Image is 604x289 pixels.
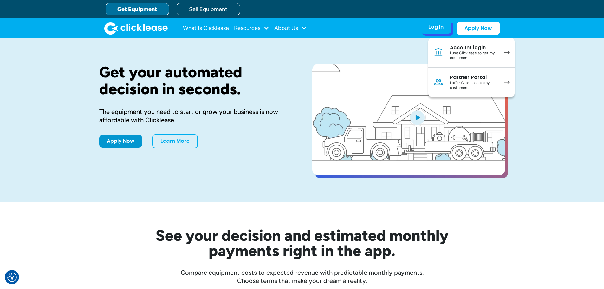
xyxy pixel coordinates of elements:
div: The equipment you need to start or grow your business is now affordable with Clicklease. [99,108,292,124]
div: About Us [274,22,307,35]
div: I use Clicklease to get my equipment [450,51,498,61]
h1: Get your automated decision in seconds. [99,64,292,97]
a: Partner PortalI offer Clicklease to my customers. [428,68,515,97]
a: Account loginI use Clicklease to get my equipment [428,38,515,68]
a: home [104,22,168,35]
nav: Log In [428,38,515,97]
div: Compare equipment costs to expected revenue with predictable monthly payments. Choose terms that ... [99,268,505,285]
div: Resources [234,22,269,35]
a: Apply Now [457,22,500,35]
h2: See your decision and estimated monthly payments right in the app. [125,228,480,258]
a: open lightbox [312,64,505,175]
img: Clicklease logo [104,22,168,35]
img: arrow [504,81,510,84]
a: What Is Clicklease [183,22,229,35]
a: Get Equipment [106,3,169,15]
div: Account login [450,44,498,51]
a: Sell Equipment [177,3,240,15]
div: I offer Clicklease to my customers. [450,81,498,90]
img: Bank icon [433,47,444,57]
div: Partner Portal [450,74,498,81]
div: Log In [428,24,444,30]
a: Learn More [152,134,198,148]
img: Blue play button logo on a light blue circular background [409,108,426,126]
a: Apply Now [99,135,142,148]
img: arrow [504,51,510,54]
img: Person icon [433,77,444,87]
img: Revisit consent button [7,273,17,282]
button: Consent Preferences [7,273,17,282]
